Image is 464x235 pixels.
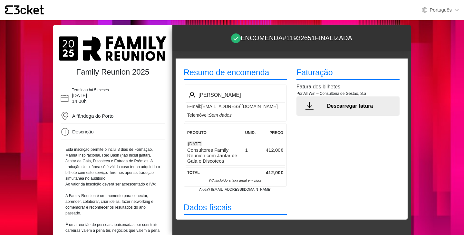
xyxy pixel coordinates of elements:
img: Pgo8IS0tIEdlbmVyYXRvcjogQWRvYmUgSWxsdXN0cmF0b3IgMTkuMC4wLCBTVkcgRXhwb3J0IFBsdWctSW4gLiBTVkcgVmVyc... [189,92,195,98]
span: Descrição [72,129,94,134]
p: Consultores Family Reunion com Jantar de Gala e Discoteca [187,147,242,164]
p: Por All Win – Consultoria de Gestão, S.a [296,91,400,96]
i: Sem dados [209,113,232,118]
p: Preço [262,130,283,136]
span: Alfândega do Porto [72,113,113,119]
p: Ao valor da inscrição deverá ser acrescentado o IVA: [65,181,160,187]
p: 1 [244,147,260,153]
span: [DATE] [187,141,202,146]
p: Esta inscrição permite o inclui 3 dias de Formação, Manhã Inspiracional, Red Bash (não inclui jan... [65,147,160,181]
span: 412,00 [266,170,281,175]
img: correct.png [231,33,241,43]
p: Descarregar fatura [327,102,395,110]
span: [DATE] 14:00h [72,93,87,104]
img: 190977cf3b48429080fd2118ae96d881.png [59,36,167,61]
g: {' '} [5,5,13,14]
p: Resumo de encomenda [184,67,287,80]
h4: Family Reunion 2025 [62,68,163,77]
p: [PERSON_NAME] [198,91,241,99]
p: Total [187,170,258,176]
span: Terminou há 5 meses [72,88,109,92]
p: € [262,169,283,176]
p: IVA incluído à taxa legal em vigor [190,178,280,183]
p: Fatura dos bilhetes [296,83,400,91]
p: Dados fiscais [184,202,287,215]
data-tag: [EMAIL_ADDRESS][DOMAIN_NAME] [201,104,278,109]
b: #11932651 [283,34,315,41]
p: Produto [187,130,242,136]
p: Encomenda finalizada [231,33,352,43]
p: E-mail: [186,103,285,111]
p: Ajuda? [EMAIL_ADDRESS][DOMAIN_NAME] [184,187,287,192]
p: Telemóvel: [186,111,285,120]
img: down-arrow.13473f1f.png [305,102,314,110]
p: A Family Reunion é um momento para conectar, aprender, colaborar, criar ideias, fazer networking ... [65,193,160,216]
p: Faturação [296,67,400,80]
p: unid. [245,130,258,136]
p: 412,00€ [260,147,283,153]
